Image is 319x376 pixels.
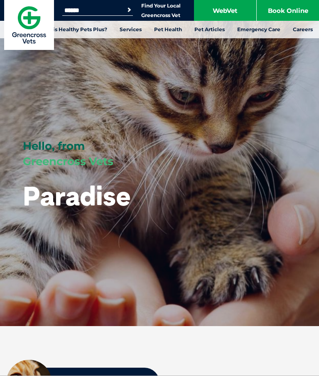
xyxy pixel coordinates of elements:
[188,21,231,38] a: Pet Articles
[125,6,133,14] button: Search
[113,21,148,38] a: Services
[23,155,113,168] span: Greencross Vets
[32,21,113,38] a: What is Healthy Pets Plus?
[23,139,85,153] span: Hello, from
[23,181,131,210] h1: Paradise
[148,21,188,38] a: Pet Health
[287,21,319,38] a: Careers
[141,2,181,19] a: Find Your Local Greencross Vet
[231,21,287,38] a: Emergency Care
